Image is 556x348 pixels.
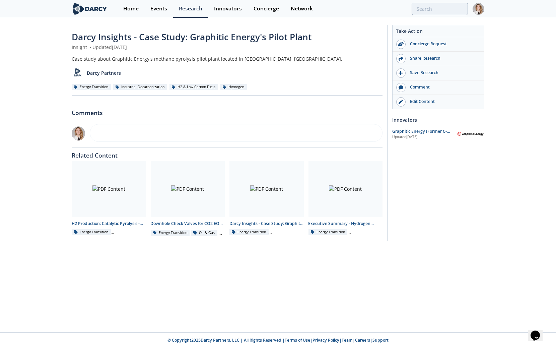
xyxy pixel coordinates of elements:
div: Insight Updated [DATE] [72,44,383,51]
a: Careers [355,337,370,343]
div: Concierge Request [406,41,481,47]
div: Energy Transition [151,230,190,236]
a: PDF Content Executive Summary - Hydrogen Production Forum Energy Transition [306,161,385,236]
div: Home [123,6,139,11]
a: PDF Content Downhole Check Valves for CO2 EOR and CCS Applications - Innovator Comparison Energy ... [148,161,227,236]
div: Graphitic Energy (Former C-Zero) [392,128,456,134]
a: Edit Content [393,95,484,109]
span: • [88,44,92,50]
div: Energy Transition [72,229,111,235]
div: Oil & Gas [191,230,217,236]
div: Events [150,6,167,11]
img: Profile [473,3,484,15]
a: Support [372,337,389,343]
div: Energy Transition [229,229,269,235]
a: Privacy Policy [312,337,339,343]
img: logo-wide.svg [72,3,108,15]
div: Innovators [392,114,484,126]
div: H2 & Low Carbon Fuels [169,84,218,90]
div: Case study about Graphitic Energy's methane pyrolysis pilot plant located in [GEOGRAPHIC_DATA], [... [72,55,383,62]
div: Concierge [254,6,279,11]
a: PDF Content H2 Production: Catalytic Pyrolysis - Innovator Comparison Energy Transition [69,161,148,236]
div: Save Research [406,70,481,76]
div: Energy Transition [72,84,111,90]
a: Graphitic Energy (Former C-Zero) Updated[DATE] Graphitic Energy (Former C-Zero) [392,128,484,140]
div: Downhole Check Valves for CO2 EOR and CCS Applications - Innovator Comparison [151,221,225,227]
div: Share Research [406,55,481,61]
div: Comment [406,84,481,90]
div: Hydrogen [220,84,247,90]
a: PDF Content Darcy Insights - Case Study: Graphitic Energy's Pilot Plant Energy Transition [227,161,306,236]
div: Innovators [214,6,242,11]
div: Take Action [393,27,484,37]
input: Advanced Search [412,3,468,15]
div: Updated [DATE] [392,134,456,140]
span: Darcy Insights - Case Study: Graphitic Energy's Pilot Plant [72,31,311,43]
a: Terms of Use [285,337,310,343]
div: Darcy Insights - Case Study: Graphitic Energy's Pilot Plant [229,221,304,227]
p: Darcy Partners [87,69,121,76]
div: H2 Production: Catalytic Pyrolysis - Innovator Comparison [72,221,146,227]
div: Executive Summary - Hydrogen Production Forum [308,221,383,227]
p: © Copyright 2025 Darcy Partners, LLC | All Rights Reserved | | | | | [30,337,526,343]
img: Graphitic Energy (Former C-Zero) [456,131,484,137]
div: Related Content [72,148,383,159]
div: Network [291,6,313,11]
img: 44ccd8c9-e52b-4c72-ab7d-11e8f517fc49 [72,126,85,140]
a: Team [342,337,353,343]
div: Industrial Decarbonization [113,84,167,90]
div: Comments [72,105,383,116]
div: Edit Content [406,99,481,105]
div: Research [179,6,202,11]
iframe: chat widget [528,321,549,341]
div: Energy Transition [308,229,348,235]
